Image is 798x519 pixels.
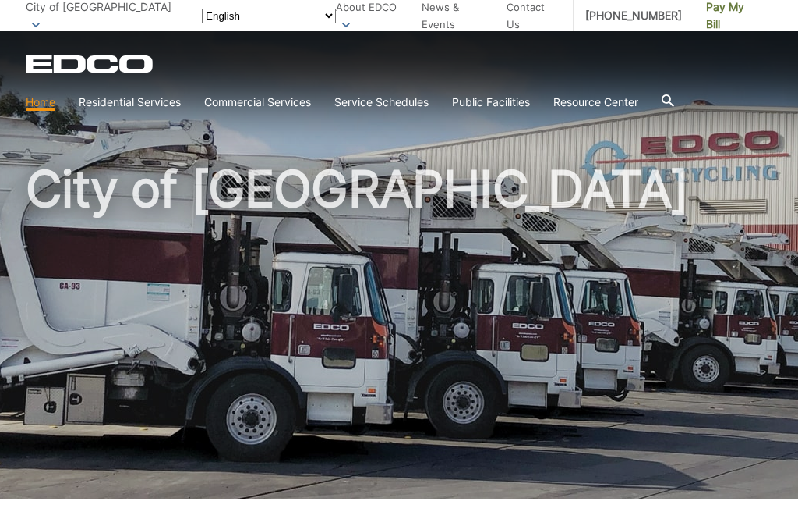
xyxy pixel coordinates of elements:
[334,94,429,111] a: Service Schedules
[26,55,155,73] a: EDCD logo. Return to the homepage.
[202,9,336,23] select: Select a language
[553,94,638,111] a: Resource Center
[79,94,181,111] a: Residential Services
[26,94,55,111] a: Home
[452,94,530,111] a: Public Facilities
[204,94,311,111] a: Commercial Services
[26,164,772,507] h1: City of [GEOGRAPHIC_DATA]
